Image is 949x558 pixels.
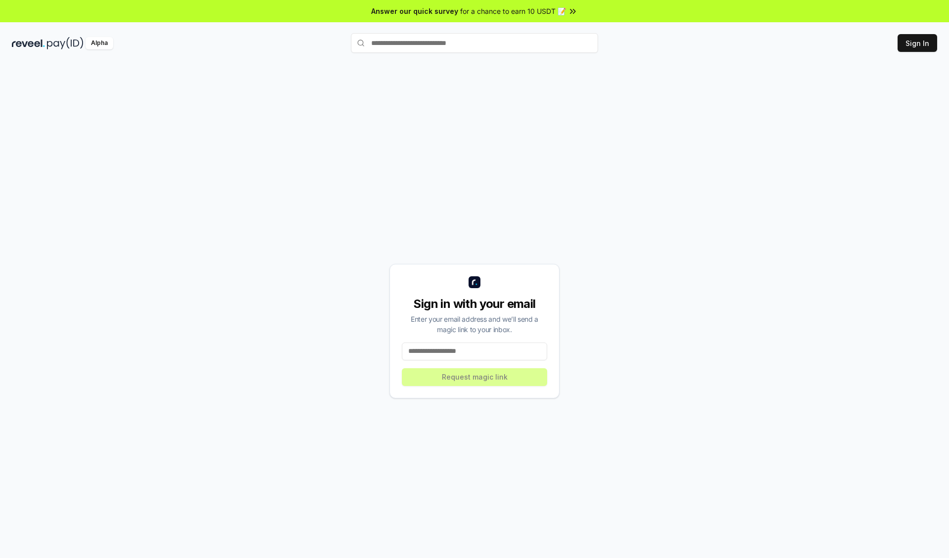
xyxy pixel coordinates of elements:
span: Answer our quick survey [371,6,458,16]
img: logo_small [469,276,480,288]
div: Enter your email address and we’ll send a magic link to your inbox. [402,314,547,335]
div: Alpha [86,37,113,49]
span: for a chance to earn 10 USDT 📝 [460,6,566,16]
button: Sign In [898,34,937,52]
img: pay_id [47,37,84,49]
img: reveel_dark [12,37,45,49]
div: Sign in with your email [402,296,547,312]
